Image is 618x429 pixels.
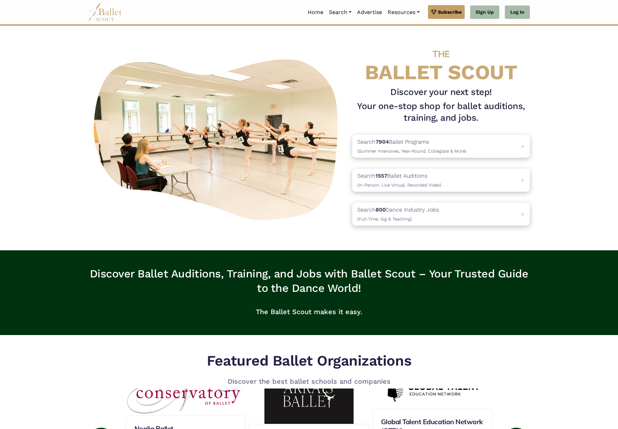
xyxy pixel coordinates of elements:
h3: Discover your next step! [352,86,530,98]
h1: Your one-stop shop for ballet auditions, training, and jobs. [352,100,530,124]
p: Discover the best ballet schools and companies [201,376,417,387]
a: Subscribe [428,5,465,19]
h4: BALLET SCOUT [352,39,530,84]
p: Search Ballet Programs [357,138,466,155]
p: The Ballet Scout makes it easy. [88,301,530,323]
span: (Full-Time, Gig & Teaching) [357,216,412,222]
a: Search800Dance Industry Jobs(Full-Time, Gig & Teaching) > [352,203,530,226]
a: Search1557Ballet Auditions(In-Person, Live Virtual, Recorded Video) > [352,169,530,192]
img: Arrais Ballet logo [249,362,369,424]
b: 1557 [376,172,387,179]
a: Sign Up [470,5,499,19]
b: 800 [376,206,386,213]
span: > [521,177,524,183]
h3: Discover Ballet Auditions, Training, and Jobs with Ballet Scout – Your Trusted Guide to the Dance... [88,267,530,295]
a: Resources [385,5,422,20]
span: (In-Person, Live Virtual, Recorded Video) [357,182,441,188]
span: THE [432,48,450,60]
a: Log In [505,5,530,19]
img: Global Talent Education Network (GTEN) logo [372,368,492,409]
img: A group of ballerinas talking to each other in a ballet studio [88,52,347,224]
span: > [521,211,524,217]
a: Home [305,5,326,20]
p: Search Dance Industry Jobs [357,205,439,223]
span: > [521,143,524,150]
a: Search7904Ballet Programs(Summer Intensives, Year-Round, Collegiate & More)> [352,135,530,158]
img: gem.svg [431,8,437,16]
p: Search Ballet Auditions [357,171,441,189]
img: Neglia Ballet logo [126,370,246,416]
a: Search [326,5,354,20]
b: 7904 [376,139,389,145]
h5: Featured Ballet Organizations [201,351,417,370]
a: Advertise [354,5,385,20]
span: Subscribe [438,8,462,16]
span: (Summer Intensives, Year-Round, Collegiate & More) [357,148,466,154]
